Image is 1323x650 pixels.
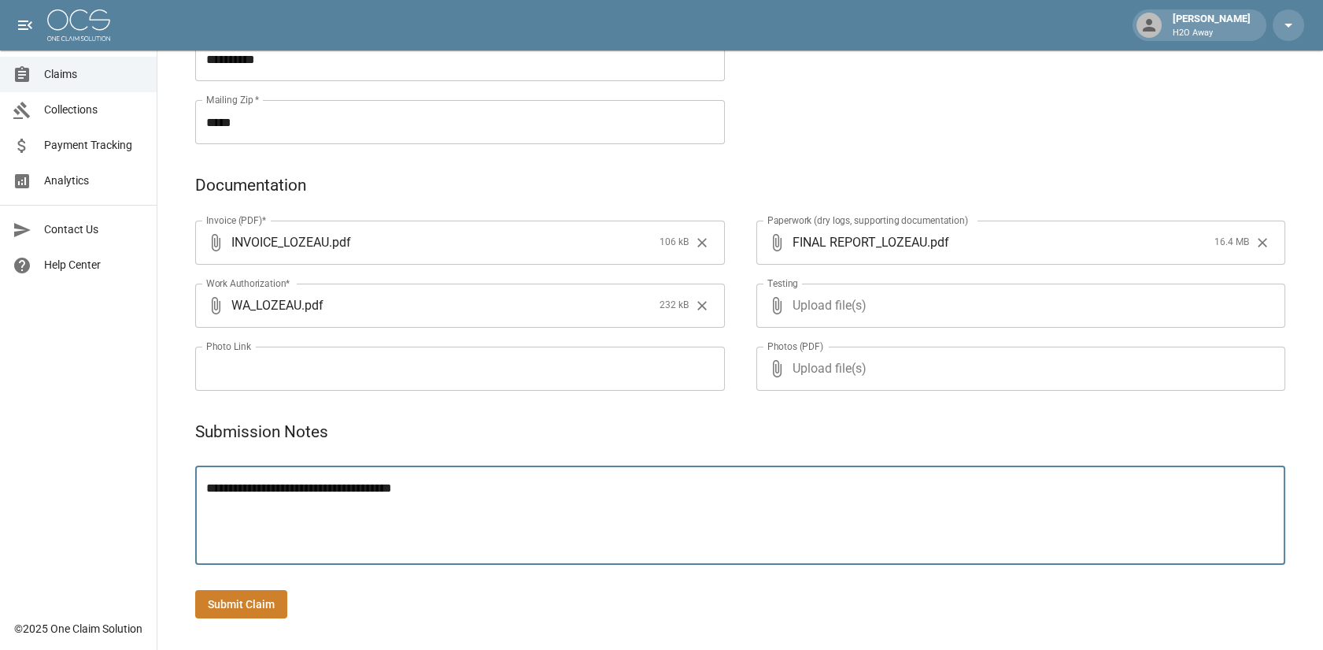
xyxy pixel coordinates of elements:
[44,66,144,83] span: Claims
[660,298,689,314] span: 232 kB
[660,235,689,251] span: 106 kB
[1214,235,1249,251] span: 16.4 MB
[47,9,110,41] img: ocs-logo-white-transparent.png
[767,277,798,290] label: Testing
[301,296,323,314] span: . pdf
[690,231,714,254] button: Clear
[767,340,823,353] label: Photos (PDF)
[44,257,144,273] span: Help Center
[690,294,714,318] button: Clear
[1173,27,1251,40] p: H2O Away
[9,9,41,41] button: open drawer
[44,221,144,238] span: Contact Us
[1251,231,1274,254] button: Clear
[206,277,290,290] label: Work Authorization*
[44,137,144,154] span: Payment Tracking
[14,621,142,637] div: © 2025 One Claim Solution
[206,214,267,227] label: Invoice (PDF)*
[793,284,1244,328] span: Upload file(s)
[195,590,287,619] button: Submit Claim
[793,233,927,251] span: FINAL REPORT_LOZEAU
[44,102,144,118] span: Collections
[793,347,1244,391] span: Upload file(s)
[1166,11,1257,39] div: [PERSON_NAME]
[231,233,329,251] span: INVOICE_LOZEAU
[329,233,351,251] span: . pdf
[231,296,301,314] span: WA_LOZEAU
[206,340,251,353] label: Photo Link
[206,93,260,106] label: Mailing Zip
[767,214,968,227] label: Paperwork (dry logs, supporting documentation)
[927,233,949,251] span: . pdf
[44,173,144,189] span: Analytics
